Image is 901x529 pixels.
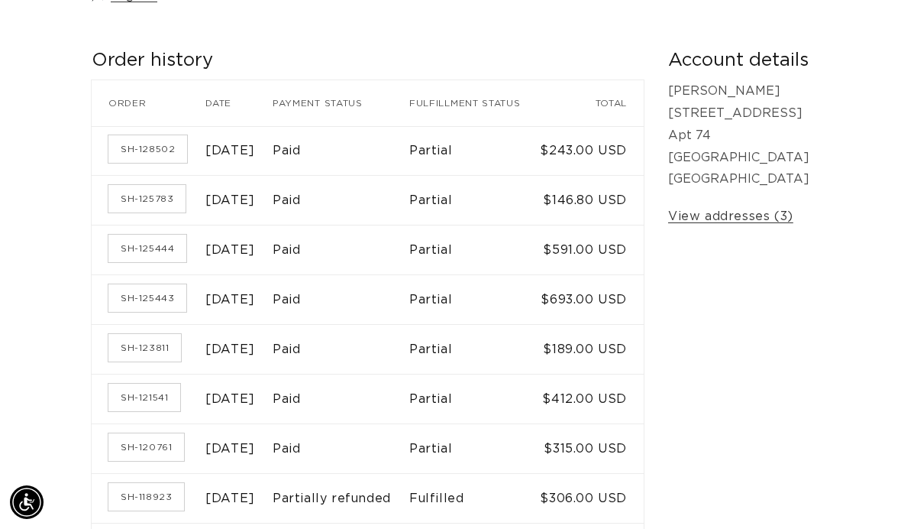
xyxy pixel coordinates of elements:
[409,226,539,275] td: Partial
[92,49,644,73] h2: Order history
[668,80,809,190] p: [PERSON_NAME] [STREET_ADDRESS] Apt 74 [GEOGRAPHIC_DATA] [GEOGRAPHIC_DATA]
[108,185,186,213] a: Order number SH-125783
[273,126,409,176] td: Paid
[668,206,793,228] a: View addresses (3)
[205,343,255,355] time: [DATE]
[409,275,539,325] td: Partial
[273,275,409,325] td: Paid
[108,384,180,411] a: Order number SH-121541
[205,80,273,126] th: Date
[668,49,809,73] h2: Account details
[108,235,186,262] a: Order number SH-125444
[409,80,539,126] th: Fulfillment status
[539,176,644,226] td: $146.80 USD
[539,474,644,524] td: $306.00 USD
[539,226,644,275] td: $591.00 USD
[205,443,255,455] time: [DATE]
[273,375,409,424] td: Paid
[108,135,187,163] a: Order number SH-128502
[108,334,181,362] a: Order number SH-123811
[539,375,644,424] td: $412.00 USD
[205,144,255,157] time: [DATE]
[539,80,644,126] th: Total
[108,483,184,511] a: Order number SH-118923
[108,433,184,461] a: Order number SH-120761
[205,393,255,405] time: [DATE]
[205,294,255,306] time: [DATE]
[92,80,205,126] th: Order
[273,226,409,275] td: Paid
[273,80,409,126] th: Payment status
[273,325,409,375] td: Paid
[539,126,644,176] td: $243.00 USD
[409,325,539,375] td: Partial
[409,176,539,226] td: Partial
[273,424,409,474] td: Paid
[409,375,539,424] td: Partial
[539,275,644,325] td: $693.00 USD
[205,244,255,256] time: [DATE]
[10,485,44,519] div: Accessibility Menu
[205,492,255,505] time: [DATE]
[539,424,644,474] td: $315.00 USD
[409,424,539,474] td: Partial
[409,126,539,176] td: Partial
[409,474,539,524] td: Fulfilled
[108,284,186,312] a: Order number SH-125443
[273,474,409,524] td: Partially refunded
[205,194,255,206] time: [DATE]
[539,325,644,375] td: $189.00 USD
[273,176,409,226] td: Paid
